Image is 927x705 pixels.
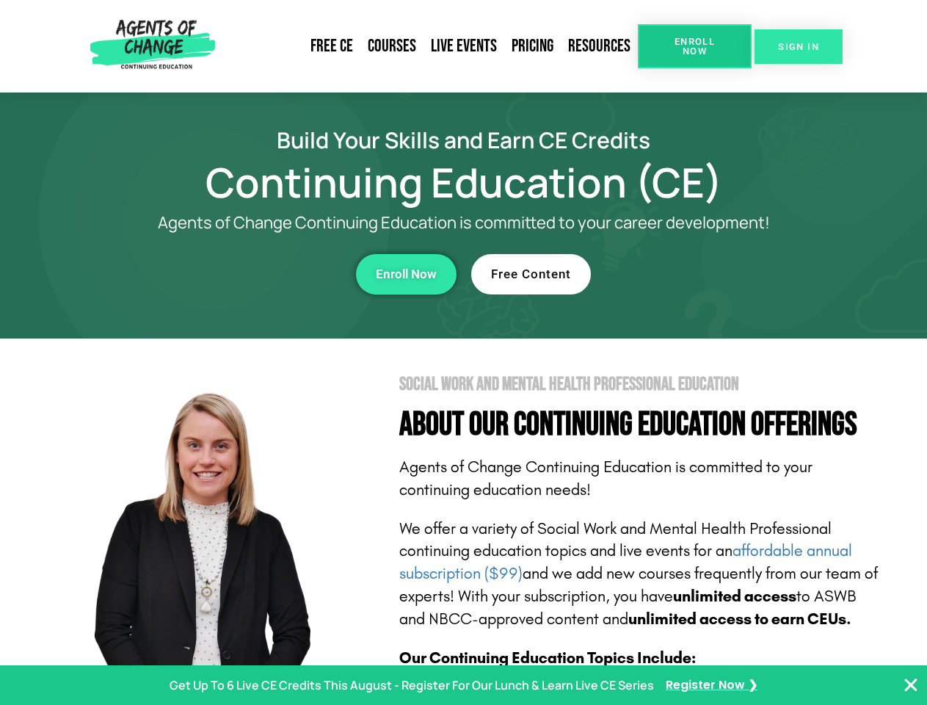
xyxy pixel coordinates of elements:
h1: Continuing Education (CE) [46,165,882,199]
span: Enroll Now [661,37,728,56]
a: Register Now ❯ [666,675,757,696]
b: Our Continuing Education Topics Include: [399,648,696,668]
a: Resources [561,29,638,63]
h4: About Our Continuing Education Offerings [399,408,882,441]
p: We offer a variety of Social Work and Mental Health Professional continuing education topics and ... [399,518,882,631]
nav: Menu [221,29,638,63]
b: unlimited access [673,587,796,606]
a: Free CE [303,29,360,63]
a: Enroll Now [356,254,457,294]
span: SIGN IN [778,42,819,51]
a: SIGN IN [755,29,843,64]
span: Free Content [491,268,571,281]
button: Close Banner [902,676,920,694]
a: Free Content [471,254,591,294]
a: Courses [360,29,423,63]
a: Pricing [504,29,561,63]
span: Enroll Now [376,268,437,281]
span: Agents of Change Continuing Education is committed to your continuing education needs! [399,458,813,499]
p: Get Up To 6 Live CE Credits This August - Register For Our Lunch & Learn Live CE Series [170,675,654,696]
a: Enroll Now [638,24,752,68]
h2: Social Work and Mental Health Professional Education [399,375,882,394]
b: unlimited access to earn CEUs. [628,610,851,629]
h2: Build Your Skills and Earn CE Credits [46,129,882,151]
a: Live Events [423,29,504,63]
p: Agents of Change Continuing Education is committed to your career development! [104,214,824,232]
